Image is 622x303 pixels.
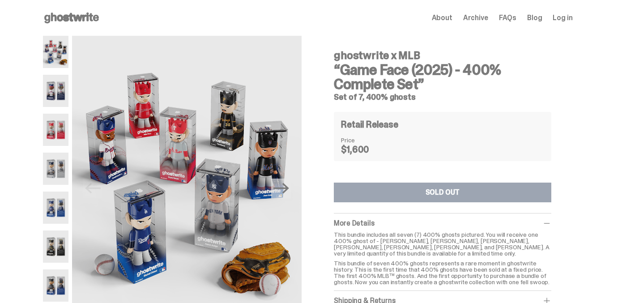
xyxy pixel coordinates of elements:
[463,14,488,21] a: Archive
[553,14,572,21] a: Log in
[43,114,69,146] img: 03-ghostwrite-mlb-game-face-complete-set-bryce-harper.png
[334,50,551,61] h4: ghostwrite x MLB
[43,230,69,263] img: 06-ghostwrite-mlb-game-face-complete-set-paul-skenes.png
[334,183,551,202] button: SOLD OUT
[334,231,551,256] p: This bundle includes all seven (7) 400% ghosts pictured. You will receive one 400% ghost of - [PE...
[499,14,516,21] a: FAQs
[341,120,398,129] h4: Retail Release
[334,218,374,228] span: More Details
[43,36,69,68] img: 01-ghostwrite-mlb-game-face-complete-set.png
[341,145,386,154] dd: $1,600
[432,14,452,21] a: About
[43,153,69,185] img: 04-ghostwrite-mlb-game-face-complete-set-aaron-judge.png
[43,192,69,224] img: 05-ghostwrite-mlb-game-face-complete-set-shohei-ohtani.png
[334,93,551,101] h5: Set of 7, 400% ghosts
[426,189,460,196] div: SOLD OUT
[334,63,551,91] h3: “Game Face (2025) - 400% Complete Set”
[527,14,542,21] a: Blog
[43,75,69,107] img: 02-ghostwrite-mlb-game-face-complete-set-ronald-acuna-jr.png
[271,179,291,198] button: Next
[43,269,69,302] img: 07-ghostwrite-mlb-game-face-complete-set-juan-soto.png
[341,137,386,143] dt: Price
[334,260,551,285] p: This bundle of seven 400% ghosts represents a rare moment in ghostwrite history. This is the firs...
